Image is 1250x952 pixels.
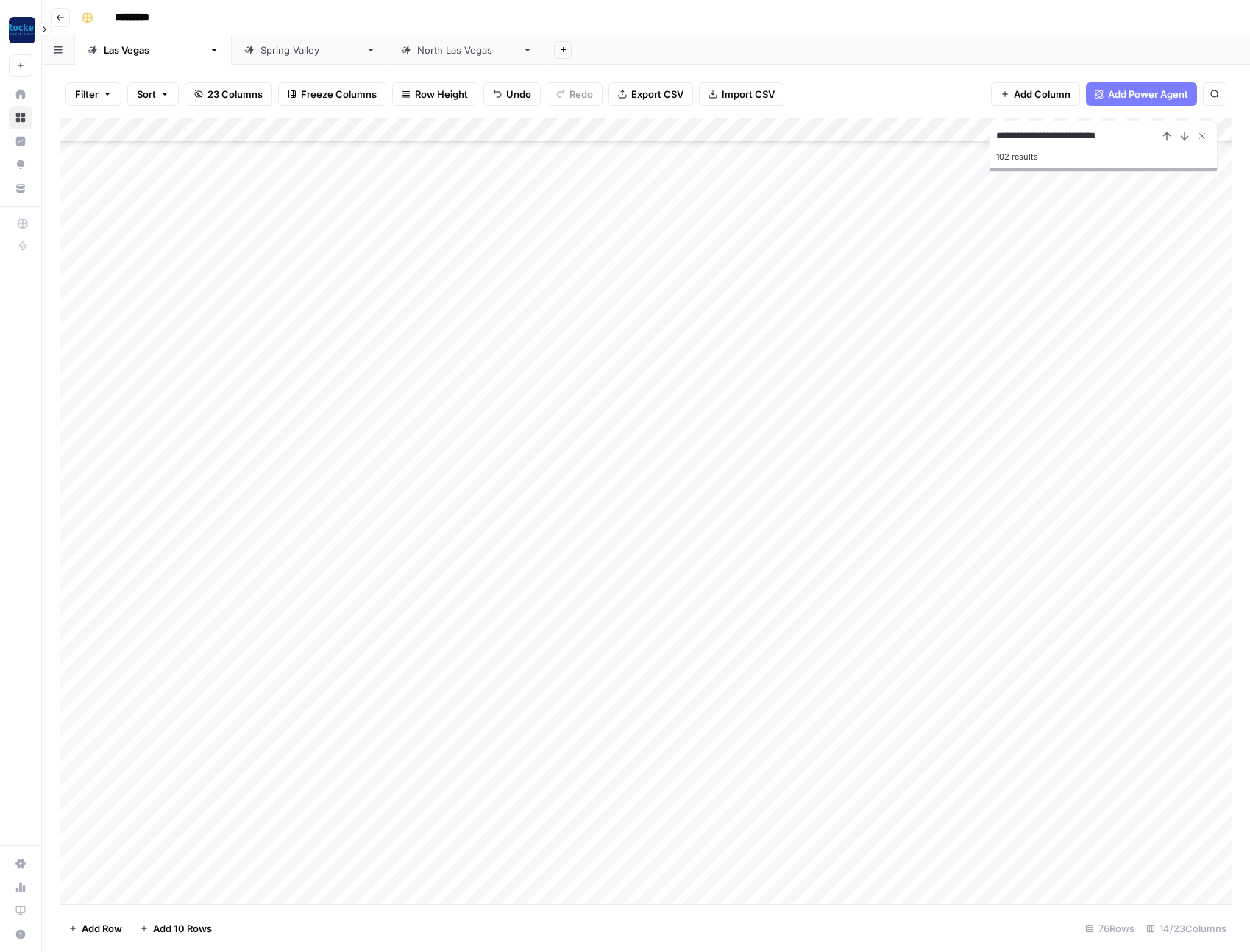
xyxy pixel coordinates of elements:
[392,82,477,106] button: Row Height
[301,87,377,102] span: Freeze Columns
[996,148,1211,166] div: 102 results
[1086,82,1197,106] button: Add Power Agent
[417,43,516,57] div: [GEOGRAPHIC_DATA]
[1158,127,1176,145] button: Previous Result
[9,899,32,923] a: Learning Hub
[9,177,32,200] a: Your Data
[137,87,156,102] span: Sort
[60,917,131,940] button: Add Row
[9,153,32,177] a: Opportunities
[9,106,32,129] a: Browse
[388,35,545,65] a: [GEOGRAPHIC_DATA]
[153,921,212,936] span: Add 10 Rows
[9,852,32,875] a: Settings
[9,923,32,946] button: Help + Support
[1193,127,1211,145] button: Close Search
[631,87,683,102] span: Export CSV
[483,82,541,106] button: Undo
[278,82,386,106] button: Freeze Columns
[75,87,99,102] span: Filter
[9,12,32,49] button: Workspace: Rocket Pilots
[1176,127,1193,145] button: Next Result
[608,82,693,106] button: Export CSV
[1108,87,1188,102] span: Add Power Agent
[569,87,593,102] span: Redo
[232,35,388,65] a: [GEOGRAPHIC_DATA]
[131,917,221,940] button: Add 10 Rows
[75,35,232,65] a: [GEOGRAPHIC_DATA]
[9,17,35,43] img: Rocket Pilots Logo
[415,87,468,102] span: Row Height
[722,87,775,102] span: Import CSV
[1079,917,1140,940] div: 76 Rows
[207,87,263,102] span: 23 Columns
[127,82,179,106] button: Sort
[9,875,32,899] a: Usage
[65,82,121,106] button: Filter
[547,82,603,106] button: Redo
[1014,87,1070,102] span: Add Column
[699,82,784,106] button: Import CSV
[9,129,32,153] a: Insights
[260,43,360,57] div: [GEOGRAPHIC_DATA]
[9,82,32,106] a: Home
[185,82,272,106] button: 23 Columns
[991,82,1080,106] button: Add Column
[1140,917,1232,940] div: 14/23 Columns
[82,921,122,936] span: Add Row
[104,43,203,57] div: [GEOGRAPHIC_DATA]
[506,87,531,102] span: Undo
